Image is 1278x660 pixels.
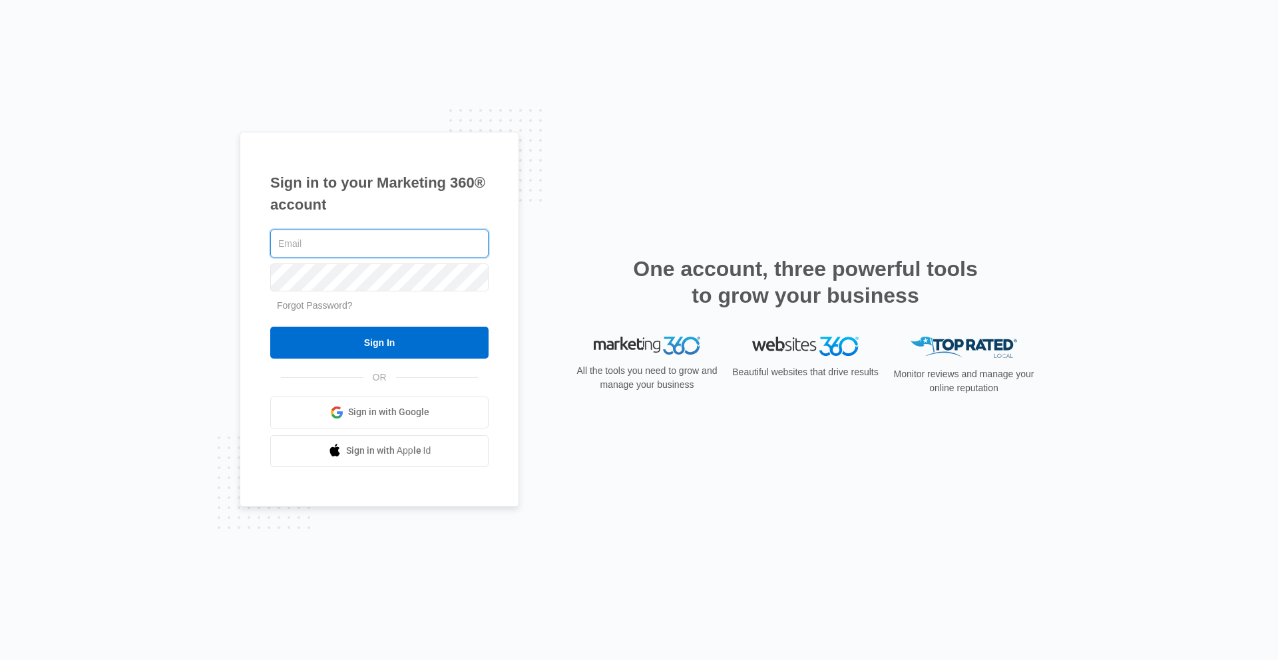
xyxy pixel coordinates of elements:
a: Sign in with Google [270,397,489,428]
img: Websites 360 [752,337,859,356]
img: Top Rated Local [911,337,1017,359]
img: Marketing 360 [594,337,700,355]
p: All the tools you need to grow and manage your business [572,364,722,392]
input: Sign In [270,327,489,359]
p: Monitor reviews and manage your online reputation [889,367,1038,395]
span: Sign in with Apple Id [346,444,431,458]
p: Beautiful websites that drive results [731,365,880,379]
input: Email [270,230,489,257]
a: Sign in with Apple Id [270,435,489,467]
a: Forgot Password? [277,300,353,311]
h1: Sign in to your Marketing 360® account [270,172,489,216]
h2: One account, three powerful tools to grow your business [629,255,982,309]
span: Sign in with Google [348,405,429,419]
span: OR [363,371,396,385]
